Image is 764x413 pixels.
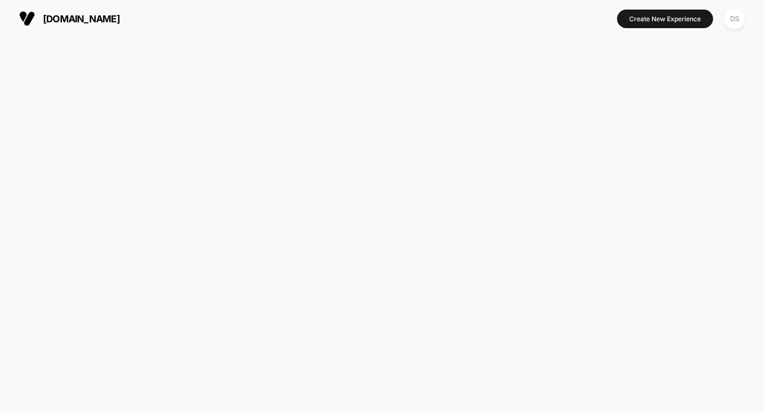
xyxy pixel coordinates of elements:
[617,10,713,28] button: Create New Experience
[19,11,35,27] img: Visually logo
[721,8,748,30] button: DS
[43,13,120,24] span: [DOMAIN_NAME]
[724,8,745,29] div: DS
[16,10,123,27] button: [DOMAIN_NAME]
